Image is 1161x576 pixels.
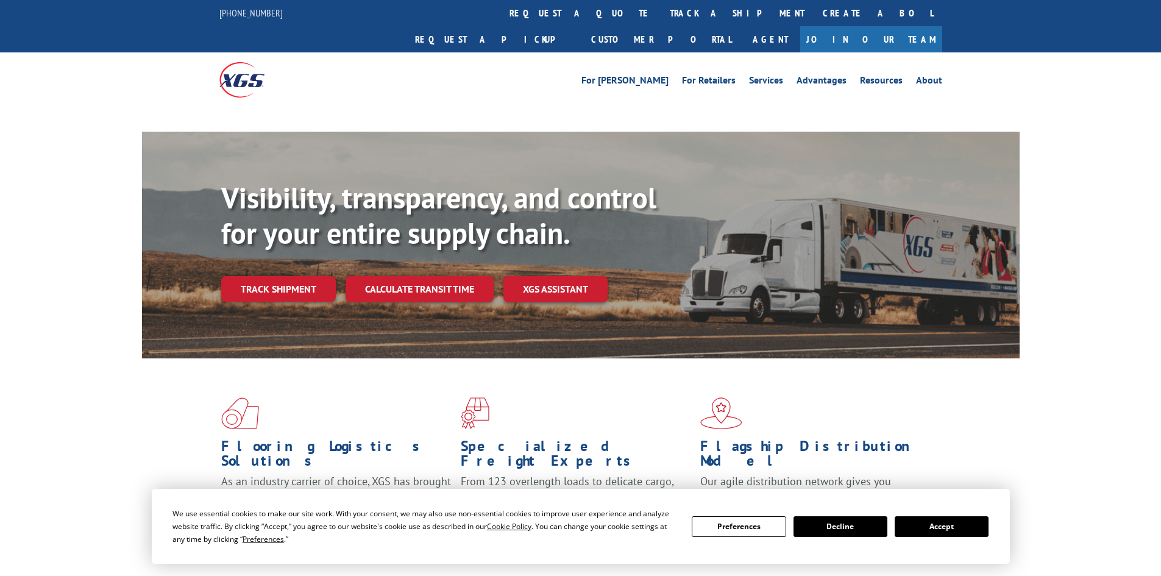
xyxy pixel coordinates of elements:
span: Cookie Policy [487,521,531,532]
a: Services [749,76,783,89]
a: Join Our Team [800,26,942,52]
h1: Flooring Logistics Solutions [221,439,452,474]
a: For [PERSON_NAME] [581,76,669,89]
a: About [916,76,942,89]
h1: Specialized Freight Experts [461,439,691,474]
a: Advantages [797,76,847,89]
span: Our agile distribution network gives you nationwide inventory management on demand. [700,474,925,503]
img: xgs-icon-focused-on-flooring-red [461,397,489,429]
a: For Retailers [682,76,736,89]
a: Resources [860,76,903,89]
a: Request a pickup [406,26,582,52]
button: Decline [794,516,887,537]
span: Preferences [243,534,284,544]
img: xgs-icon-flagship-distribution-model-red [700,397,742,429]
a: Calculate transit time [346,276,494,302]
button: Preferences [692,516,786,537]
a: Customer Portal [582,26,740,52]
div: We use essential cookies to make our site work. With your consent, we may also use non-essential ... [172,507,677,546]
a: Agent [740,26,800,52]
a: Track shipment [221,276,336,302]
button: Accept [895,516,989,537]
a: XGS ASSISTANT [503,276,608,302]
p: From 123 overlength loads to delicate cargo, our experienced staff knows the best way to move you... [461,474,691,528]
img: xgs-icon-total-supply-chain-intelligence-red [221,397,259,429]
div: Cookie Consent Prompt [152,489,1010,564]
b: Visibility, transparency, and control for your entire supply chain. [221,179,656,252]
h1: Flagship Distribution Model [700,439,931,474]
a: [PHONE_NUMBER] [219,7,283,19]
span: As an industry carrier of choice, XGS has brought innovation and dedication to flooring logistics... [221,474,451,517]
